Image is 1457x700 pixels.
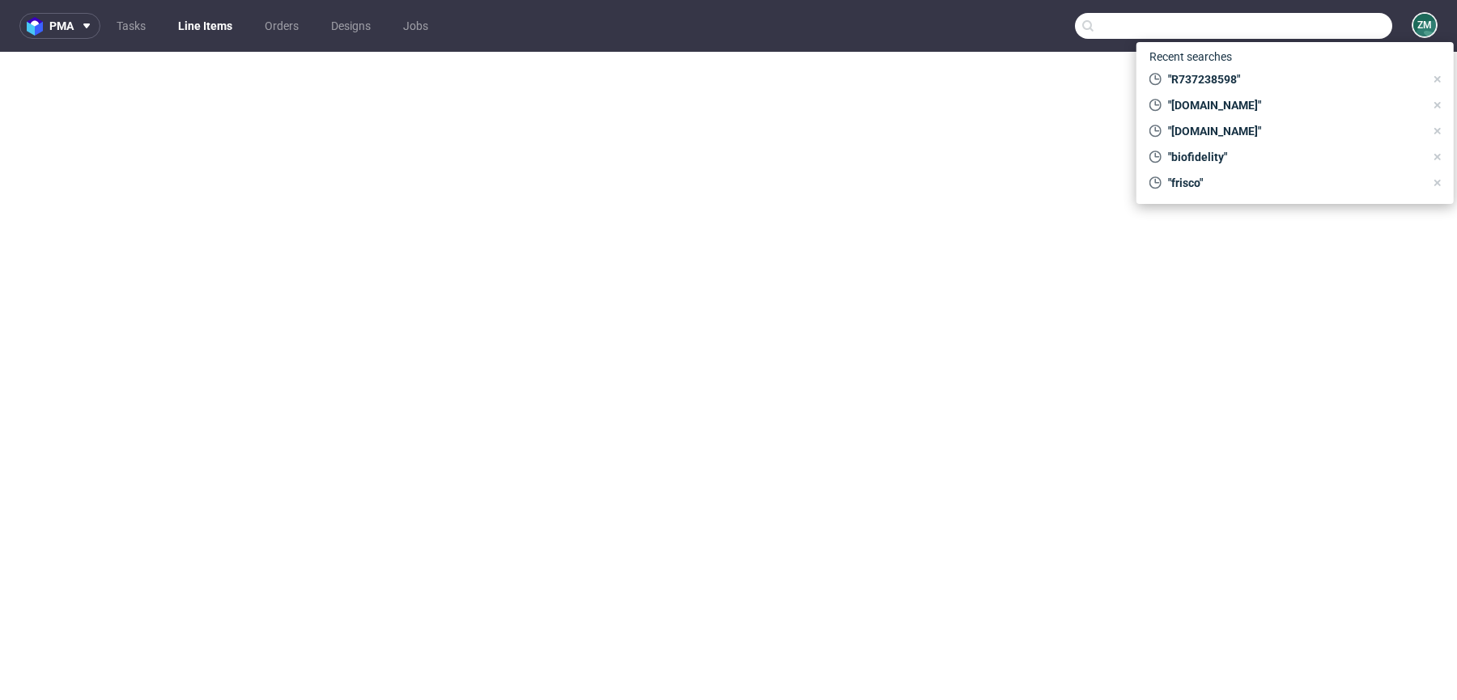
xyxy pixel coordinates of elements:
[393,13,438,39] a: Jobs
[1162,149,1425,165] span: "biofidelity"
[1143,44,1238,70] span: Recent searches
[1162,97,1425,113] span: "[DOMAIN_NAME]"
[1162,123,1425,139] span: "[DOMAIN_NAME]"
[255,13,308,39] a: Orders
[49,20,74,32] span: pma
[321,13,380,39] a: Designs
[1413,14,1436,36] figcaption: ZM
[107,13,155,39] a: Tasks
[27,17,49,36] img: logo
[19,13,100,39] button: pma
[1162,175,1425,191] span: "frisco"
[168,13,242,39] a: Line Items
[1162,71,1425,87] span: "R737238598"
